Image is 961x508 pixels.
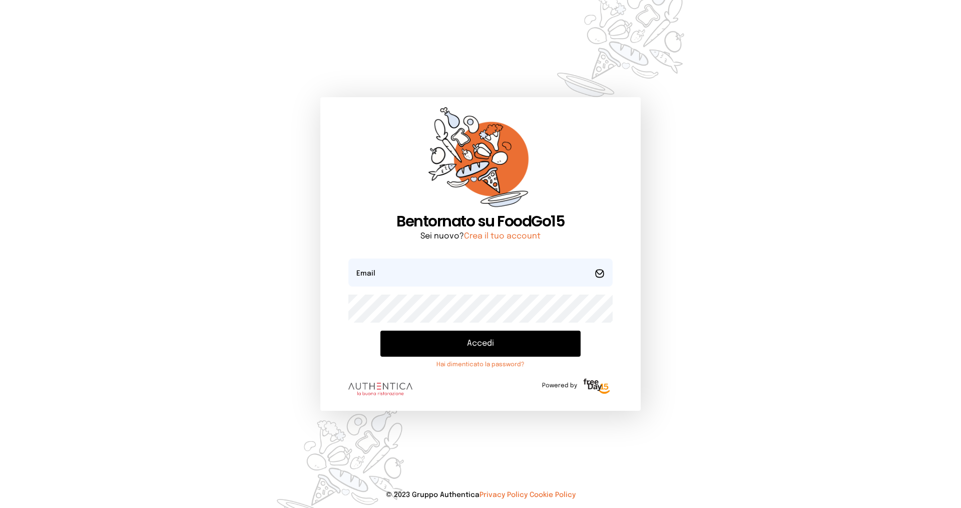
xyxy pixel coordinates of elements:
[530,491,576,498] a: Cookie Policy
[464,232,541,240] a: Crea il tuo account
[581,377,613,397] img: logo-freeday.3e08031.png
[16,490,945,500] p: © 2023 Gruppo Authentica
[479,491,528,498] a: Privacy Policy
[380,361,581,369] a: Hai dimenticato la password?
[380,331,581,357] button: Accedi
[348,212,613,230] h1: Bentornato su FoodGo15
[348,383,412,396] img: logo.8f33a47.png
[542,382,577,390] span: Powered by
[428,107,533,213] img: sticker-orange.65babaf.png
[348,230,613,242] p: Sei nuovo?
